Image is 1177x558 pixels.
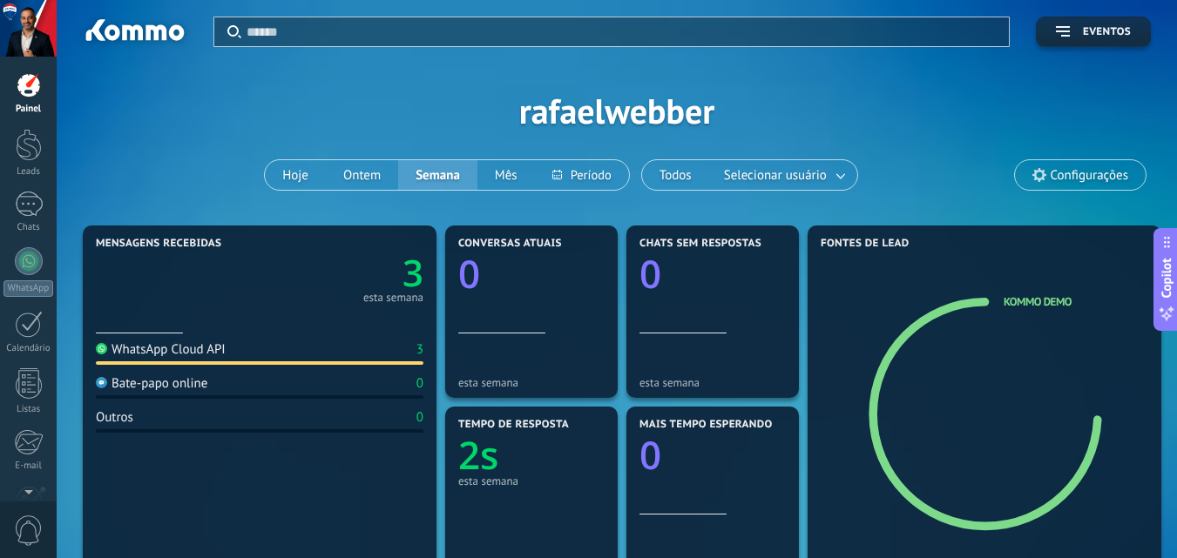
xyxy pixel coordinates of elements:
[1158,258,1175,298] span: Copilot
[639,419,773,431] span: Mais tempo esperando
[416,341,423,358] div: 3
[720,164,830,187] span: Selecionar usuário
[639,238,761,250] span: Chats sem respostas
[3,343,54,354] div: Calendário
[642,160,709,190] button: Todos
[458,247,480,299] text: 0
[3,404,54,415] div: Listas
[260,248,423,298] a: 3
[1004,294,1072,309] a: Kommo Demo
[458,428,499,481] text: 2s
[1083,26,1131,38] span: Eventos
[821,238,910,250] span: Fontes de lead
[458,419,569,431] span: Tempo de resposta
[326,160,398,190] button: Ontem
[639,376,786,389] div: esta semana
[96,409,133,426] div: Outros
[639,428,661,481] text: 0
[458,474,605,487] div: esta semana
[96,238,221,250] span: Mensagens recebidas
[265,160,326,190] button: Hoje
[416,409,423,426] div: 0
[96,341,226,358] div: WhatsApp Cloud API
[96,343,107,354] img: WhatsApp Cloud API
[363,293,423,302] div: esta semana
[398,160,477,190] button: Semana
[3,461,54,472] div: E-mail
[416,375,423,392] div: 0
[96,375,207,392] div: Bate-papo online
[3,222,54,233] div: Chats
[458,238,562,250] span: Conversas atuais
[96,377,107,388] img: Bate-papo online
[3,104,54,115] div: Painel
[3,280,53,297] div: WhatsApp
[1051,168,1128,183] span: Configurações
[1036,17,1151,47] button: Eventos
[639,247,661,299] text: 0
[477,160,535,190] button: Mês
[3,166,54,178] div: Leads
[709,160,857,190] button: Selecionar usuário
[402,248,423,298] text: 3
[458,376,605,389] div: esta semana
